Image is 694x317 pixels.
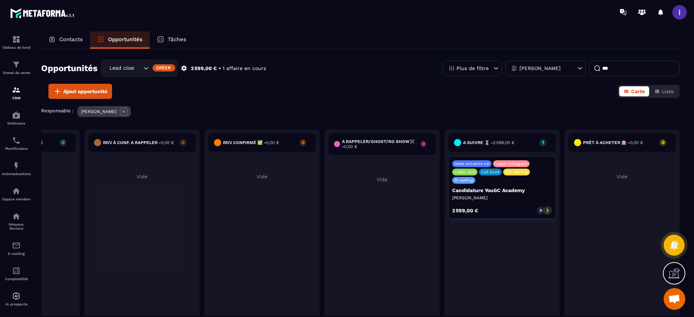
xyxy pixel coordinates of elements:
[659,140,667,145] p: 0
[12,86,21,94] img: formation
[457,66,489,71] p: Plus de filtre
[2,131,31,156] a: schedulerschedulerPlanificateur
[2,252,31,256] p: E-mailing
[454,161,489,166] p: leads entrants vsl
[41,31,90,49] a: Contacts
[2,222,31,230] p: Réseaux Sociaux
[12,212,21,221] img: social-network
[12,35,21,44] img: formation
[2,261,31,286] a: accountantaccountantComptabilité
[493,140,514,145] span: 2 599,00 €
[2,277,31,281] p: Comptabilité
[266,140,279,145] span: 0,00 €
[2,207,31,236] a: social-networksocial-networkRéseaux Sociaux
[420,141,427,146] p: 0
[2,45,31,49] p: Tableau de bord
[452,187,552,193] p: Candidature YouGC Academy
[539,140,547,145] p: 1
[191,65,217,72] p: 2 599,00 €
[219,65,221,72] p: •
[662,88,674,94] span: Liste
[12,136,21,145] img: scheduler
[10,6,75,19] img: logo
[568,174,676,179] p: Vide
[2,121,31,125] p: Webinaire
[2,147,31,151] p: Planificateur
[344,144,357,149] span: 0,00 €
[519,66,561,71] p: [PERSON_NAME]
[168,36,186,43] p: Tâches
[664,288,685,310] a: Ouvrir le chat
[81,109,116,114] p: [PERSON_NAME]
[2,55,31,80] a: formationformationTunnel de vente
[101,60,177,77] div: Search for option
[619,86,649,96] button: Carte
[631,88,645,94] span: Carte
[12,111,21,120] img: automations
[2,172,31,176] p: Automatisations
[41,61,98,75] h2: Opportunités
[495,161,527,166] p: Leads Instagram
[454,178,473,183] p: R1 setting
[88,174,196,179] p: Vide
[2,105,31,131] a: automationsautomationsWebinaire
[63,88,107,95] span: Ajout opportunité
[179,140,187,145] p: 0
[452,195,552,201] p: [PERSON_NAME]
[41,108,74,113] p: Responsable :
[134,64,142,72] input: Search for option
[59,36,83,43] p: Contacts
[12,161,21,170] img: automations
[650,86,678,96] button: Liste
[12,187,21,195] img: automations
[2,181,31,207] a: automationsautomationsEspace membre
[150,31,193,49] a: Tâches
[59,140,67,145] p: 0
[630,140,643,145] span: 0,00 €
[223,65,266,72] p: 1 affaire en cours
[2,197,31,201] p: Espace membre
[583,140,643,145] h6: Prêt à acheter 🎰 -
[153,64,175,71] div: Créer
[299,140,307,145] p: 0
[452,208,478,213] p: 2 599,00 €
[161,140,174,145] span: 0,00 €
[12,292,21,300] img: automations
[342,139,417,149] h6: A RAPPELER/GHOST/NO SHOW✖️ -
[328,177,436,182] p: Vide
[2,156,31,181] a: automationsautomationsAutomatisations
[540,208,542,213] p: 0
[108,36,142,43] p: Opportunités
[2,80,31,105] a: formationformationCRM
[12,60,21,69] img: formation
[2,30,31,55] a: formationformationTableau de bord
[463,140,514,145] h6: A SUIVRE ⏳ -
[223,140,279,145] h6: Rdv confirmé ✅ -
[90,31,150,49] a: Opportunités
[2,302,31,306] p: IA prospects
[2,236,31,261] a: emailemailE-mailing
[208,174,316,179] p: Vide
[481,170,500,174] p: Call book
[12,266,21,275] img: accountant
[108,64,134,72] span: Lead closing
[454,170,475,174] p: Leads ADS
[2,96,31,100] p: CRM
[12,241,21,250] img: email
[505,170,528,174] p: VSL Mailing
[2,71,31,75] p: Tunnel de vente
[48,84,112,99] button: Ajout opportunité
[103,140,174,145] h6: RDV à conf. A RAPPELER -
